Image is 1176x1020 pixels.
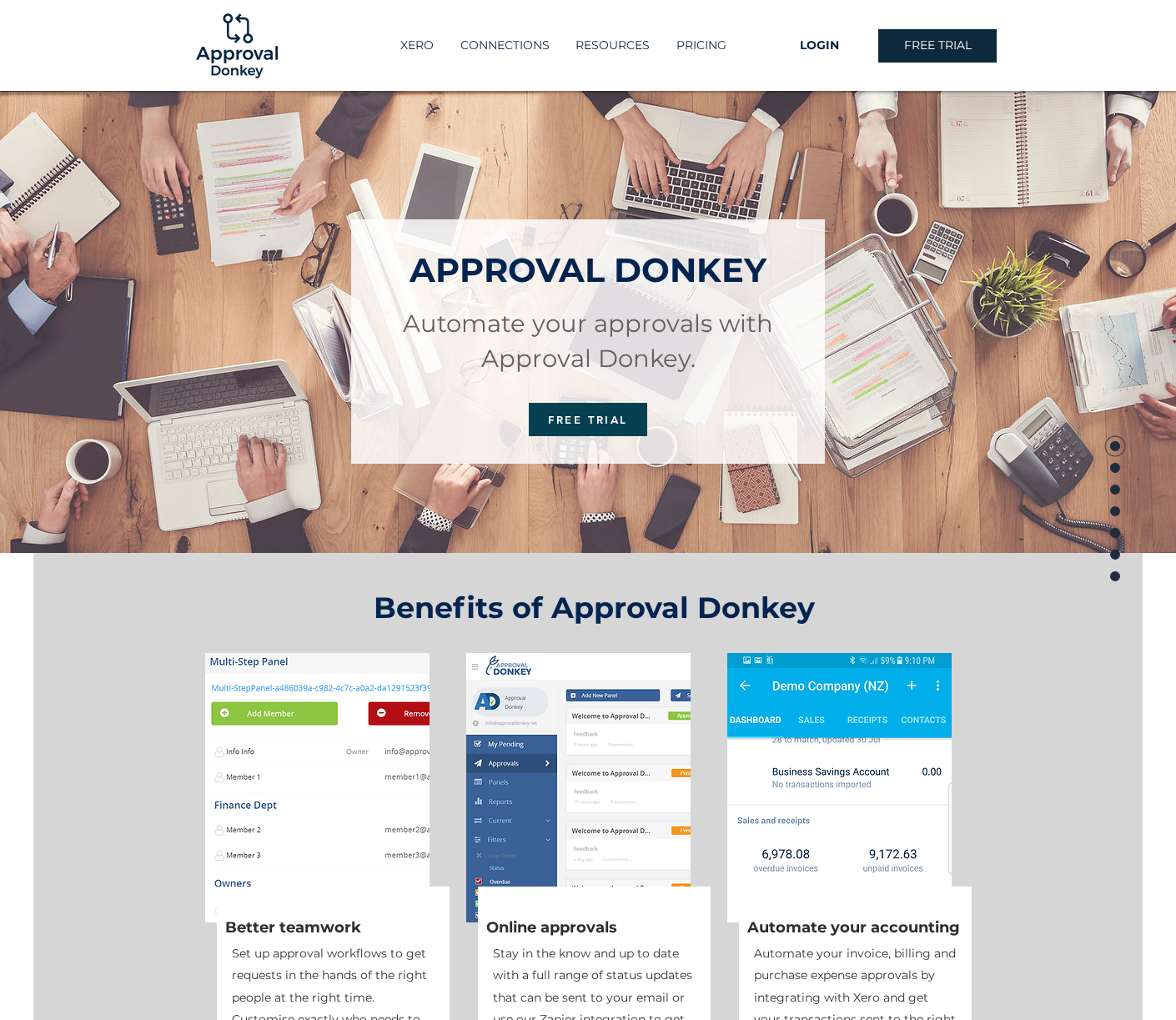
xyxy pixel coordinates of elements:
a: CONNECTIONS [446,32,562,59]
img: Screenshot_20170731-211026.png [727,653,952,922]
span: Online approvals [486,918,617,937]
a: FREE TRIAL [529,403,647,436]
span: FREE TRIAL [904,38,972,54]
img: Step Panel Members.PNG [205,653,430,922]
span: Automate your accounting [747,918,960,937]
span: LOGIN [800,38,839,54]
div: RESOURCES [562,32,662,59]
img: Logo-01.png [192,1,282,91]
p: RESOURCES [567,32,658,59]
a: XERO [387,32,446,59]
span: FREE TRIAL [548,413,628,426]
span: Better teamwork [225,918,361,937]
a: FREE TRIAL [878,29,997,63]
nav: Site [366,32,760,59]
a: LOGIN [760,29,878,63]
span: Benefits of Approval Donkey [374,590,815,626]
p: CONNECTIONS [452,32,558,59]
nav: Page [1103,435,1127,585]
p: PRICING [668,32,735,59]
span: APPROVAL DONKEY [410,249,766,290]
p: XERO [392,32,442,59]
img: Dashboard info_ad.net.PNG [466,653,691,922]
span: Automate your approvals with Approval Donkey. [403,309,773,373]
a: PRICING [662,32,739,59]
